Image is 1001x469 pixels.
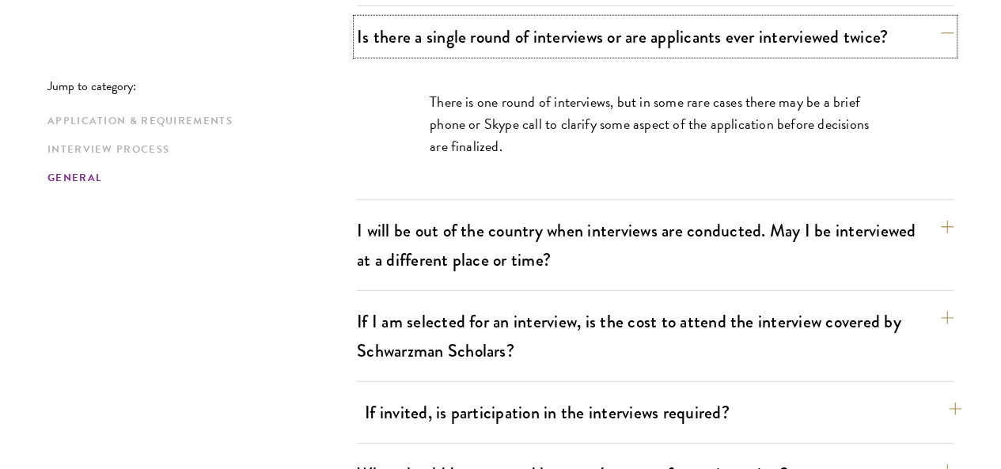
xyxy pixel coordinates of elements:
[357,19,954,55] button: Is there a single round of interviews or are applicants ever interviewed twice?
[47,170,347,187] a: General
[47,142,347,158] a: Interview Process
[357,304,954,369] button: If I am selected for an interview, is the cost to attend the interview covered by Schwarzman Scho...
[365,395,961,430] button: If invited, is participation in the interviews required?
[357,213,954,278] button: I will be out of the country when interviews are conducted. May I be interviewed at a different p...
[430,91,881,157] p: There is one round of interviews, but in some rare cases there may be a brief phone or Skype call...
[47,79,357,93] p: Jump to category:
[47,113,347,130] a: Application & Requirements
